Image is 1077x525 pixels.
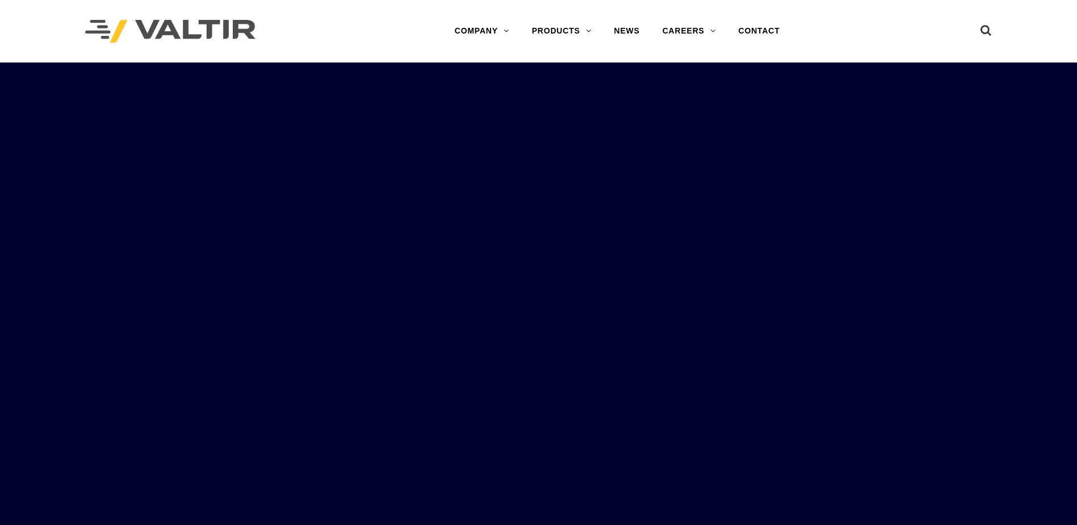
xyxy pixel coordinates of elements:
img: Valtir [85,20,255,43]
a: PRODUCTS [521,20,603,43]
a: CAREERS [651,20,727,43]
a: CONTACT [727,20,791,43]
a: NEWS [603,20,651,43]
a: COMPANY [443,20,521,43]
